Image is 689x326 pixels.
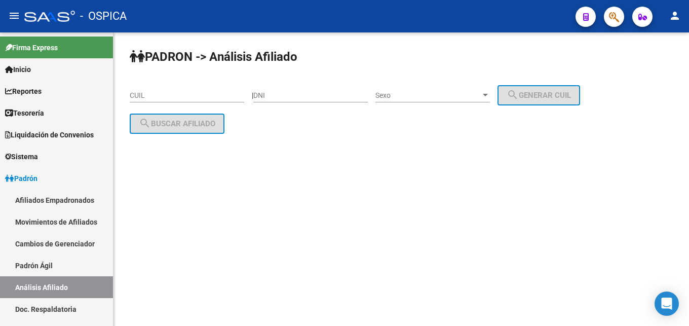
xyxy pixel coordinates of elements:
span: Inicio [5,64,31,75]
span: Buscar afiliado [139,119,215,128]
mat-icon: search [139,117,151,129]
mat-icon: menu [8,10,20,22]
span: Firma Express [5,42,58,53]
button: Buscar afiliado [130,114,224,134]
span: Reportes [5,86,42,97]
span: Liquidación de Convenios [5,129,94,140]
mat-icon: person [669,10,681,22]
div: | [252,91,588,99]
span: - OSPICA [80,5,127,27]
span: Generar CUIL [507,91,571,100]
mat-icon: search [507,89,519,101]
div: Open Intercom Messenger [655,292,679,316]
span: Sistema [5,151,38,162]
span: Padrón [5,173,37,184]
strong: PADRON -> Análisis Afiliado [130,50,297,64]
button: Generar CUIL [497,85,580,105]
span: Sexo [375,91,481,100]
span: Tesorería [5,107,44,119]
